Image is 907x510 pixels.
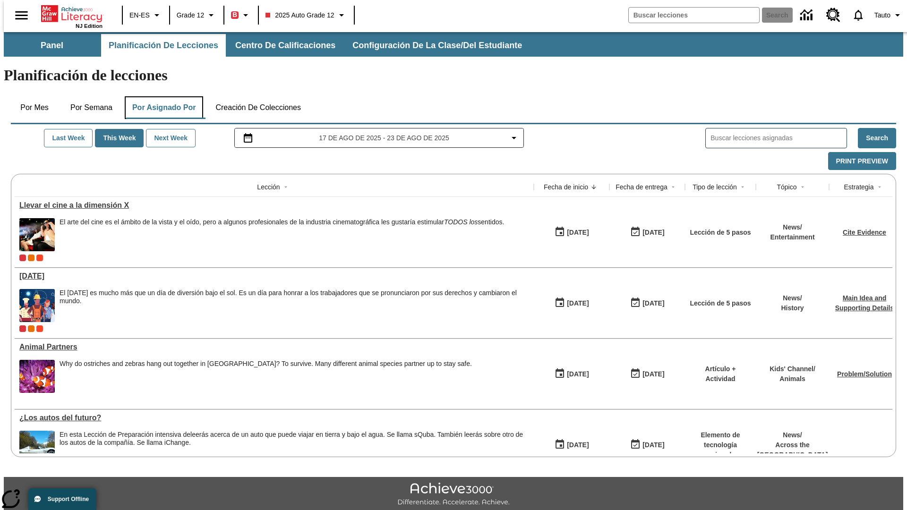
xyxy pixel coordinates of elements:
[19,414,529,422] div: ¿Los autos del futuro?
[551,223,592,241] button: 08/18/25: Primer día en que estuvo disponible la lección
[36,255,43,261] div: Test 1
[797,181,808,193] button: Sort
[828,152,896,170] button: Print Preview
[757,440,828,460] p: Across the [GEOGRAPHIC_DATA]
[19,201,529,210] a: Llevar el cine a la dimensión X, Lessons
[19,289,55,322] img: A banner with a blue background shows an illustrated row of diverse men and women dressed in clot...
[551,365,592,383] button: 07/07/25: Primer día en que estuvo disponible la lección
[770,222,814,232] p: News /
[63,96,120,119] button: Por semana
[262,7,351,24] button: Class: 2025 Auto Grade 12, Selecciona una clase
[4,34,531,57] div: Subbarra de navegación
[642,439,664,451] div: [DATE]
[5,34,99,57] button: Panel
[11,96,58,119] button: Por mes
[551,436,592,454] button: 07/01/25: Primer día en que estuvo disponible la lección
[690,364,751,384] p: Artículo + Actividad
[41,3,103,29] div: Portada
[693,182,737,192] div: Tipo de lección
[36,325,43,332] div: Test 1
[19,272,529,280] div: Día del Trabajo
[627,365,667,383] button: 06/30/26: Último día en que podrá accederse la lección
[345,34,530,57] button: Configuración de la clase/del estudiante
[629,8,759,23] input: search field
[228,34,343,57] button: Centro de calificaciones
[551,294,592,312] button: 07/23/25: Primer día en que estuvo disponible la lección
[19,431,55,464] img: High-tech automobile treading water.
[4,32,903,57] div: Subbarra de navegación
[125,96,204,119] button: Por asignado por
[60,431,529,447] div: En esta Lección de Preparación intensiva de
[770,364,815,374] p: Kids' Channel /
[60,289,529,322] div: El Día del Trabajo es mucho más que un día de diversión bajo el sol. Es un día para honrar a los ...
[28,255,34,261] div: OL 2025 Auto Grade 12
[4,67,903,84] h1: Planificación de lecciones
[146,129,196,147] button: Next Week
[737,181,748,193] button: Sort
[821,2,846,28] a: Centro de recursos, Se abrirá en una pestaña nueva.
[60,360,472,393] div: Why do ostriches and zebras hang out together in Africa? To survive. Many different animal specie...
[60,431,529,464] div: En esta Lección de Preparación intensiva de leerás acerca de un auto que puede viajar en tierra y...
[101,34,226,57] button: Planificación de lecciones
[76,23,103,29] span: NJ Edition
[795,2,821,28] a: Centro de información
[60,218,504,251] div: El arte del cine es el ámbito de la vista y el oído, pero a algunos profesionales de la industria...
[41,4,103,23] a: Portada
[777,182,796,192] div: Tópico
[710,131,847,145] input: Buscar lecciones asignadas
[19,218,55,251] img: Panel in front of the seats sprays water mist to the happy audience at a 4DX-equipped theater.
[781,293,804,303] p: News /
[126,7,166,24] button: Language: EN-ES, Selecciona un idioma
[19,255,26,261] div: Current Class
[227,7,255,24] button: Boost El color de la clase es rojo. Cambiar el color de la clase.
[60,360,472,368] div: Why do ostriches and zebras hang out together in [GEOGRAPHIC_DATA]? To survive. Many different an...
[567,227,589,238] div: [DATE]
[781,303,804,313] p: History
[60,431,523,446] testabrev: leerás acerca de un auto que puede viajar en tierra y bajo el agua. Se llama sQuba. También leerá...
[837,370,892,378] a: Problem/Solution
[588,181,599,193] button: Sort
[616,182,667,192] div: Fecha de entrega
[843,229,886,236] a: Cite Evidence
[265,10,334,20] span: 2025 Auto Grade 12
[642,297,664,309] div: [DATE]
[770,374,815,384] p: Animals
[19,201,529,210] div: Llevar el cine a la dimensión X
[871,7,907,24] button: Perfil/Configuración
[835,294,894,312] a: Main Idea and Supporting Details
[19,414,529,422] a: ¿Los autos del futuro? , Lessons
[8,1,35,29] button: Abrir el menú lateral
[19,343,529,351] a: Animal Partners, Lessons
[95,129,144,147] button: This Week
[690,430,751,460] p: Elemento de tecnología mejorada
[129,10,150,20] span: EN-ES
[642,227,664,238] div: [DATE]
[846,3,871,27] a: Notificaciones
[319,133,449,143] span: 17 de ago de 2025 - 23 de ago de 2025
[770,232,814,242] p: Entertainment
[844,182,873,192] div: Estrategia
[19,325,26,332] div: Current Class
[232,9,237,21] span: B
[544,182,588,192] div: Fecha de inicio
[239,132,520,144] button: Seleccione el intervalo de fechas opción del menú
[874,181,885,193] button: Sort
[19,272,529,280] a: Día del Trabajo, Lessons
[567,439,589,451] div: [DATE]
[280,181,291,193] button: Sort
[28,325,34,332] div: OL 2025 Auto Grade 12
[627,436,667,454] button: 08/01/26: Último día en que podrá accederse la lección
[567,368,589,380] div: [DATE]
[642,368,664,380] div: [DATE]
[177,10,204,20] span: Grade 12
[667,181,679,193] button: Sort
[567,297,589,309] div: [DATE]
[690,298,751,308] p: Lección de 5 pasos
[874,10,890,20] span: Tauto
